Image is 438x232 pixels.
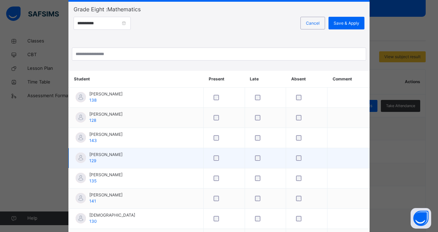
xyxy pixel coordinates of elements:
[334,20,359,26] span: Save & Apply
[204,71,245,88] th: Present
[89,198,96,204] span: 141
[306,20,320,26] span: Cancel
[89,212,135,218] span: [DEMOGRAPHIC_DATA]
[327,71,370,88] th: Comment
[89,152,123,158] span: [PERSON_NAME]
[89,138,97,143] span: 143
[286,71,327,88] th: Absent
[89,192,123,198] span: [PERSON_NAME]
[89,118,96,123] span: 128
[89,131,123,138] span: [PERSON_NAME]
[89,158,96,163] span: 129
[89,178,96,183] span: 135
[74,5,364,13] span: Grade Eight : Mathematics
[69,71,204,88] th: Student
[89,91,123,97] span: [PERSON_NAME]
[89,219,97,224] span: 130
[411,208,431,229] button: Open asap
[245,71,286,88] th: Late
[89,111,123,117] span: [PERSON_NAME]
[89,98,96,103] span: 138
[89,172,123,178] span: [PERSON_NAME]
